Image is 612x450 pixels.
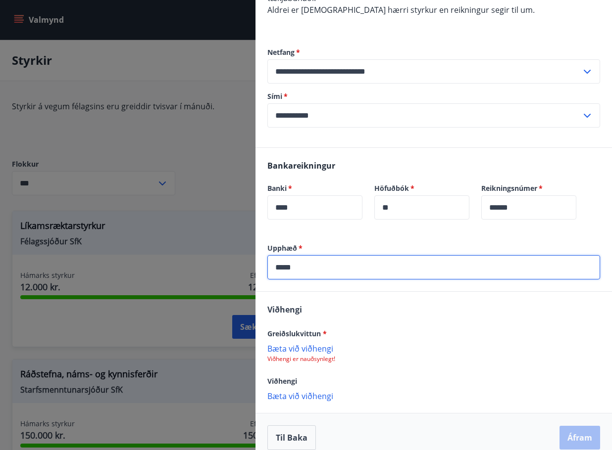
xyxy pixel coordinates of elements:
label: Sími [267,91,600,101]
span: Viðhengi [267,376,297,386]
span: Viðhengi [267,304,302,315]
span: Aldrei er [DEMOGRAPHIC_DATA] hærri styrkur en reikningur segir til um. [267,4,535,15]
label: Upphæð [267,243,600,253]
p: Viðhengi er nauðsynlegt! [267,355,600,363]
span: Greiðslukvittun [267,329,327,338]
button: Til baka [267,425,316,450]
p: Bæta við viðhengi [267,343,600,353]
label: Netfang [267,47,600,57]
label: Banki [267,183,362,193]
p: Bæta við viðhengi [267,391,600,401]
label: Reikningsnúmer [481,183,576,193]
label: Höfuðbók [374,183,469,193]
span: Bankareikningur [267,160,335,171]
div: Upphæð [267,255,600,279]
